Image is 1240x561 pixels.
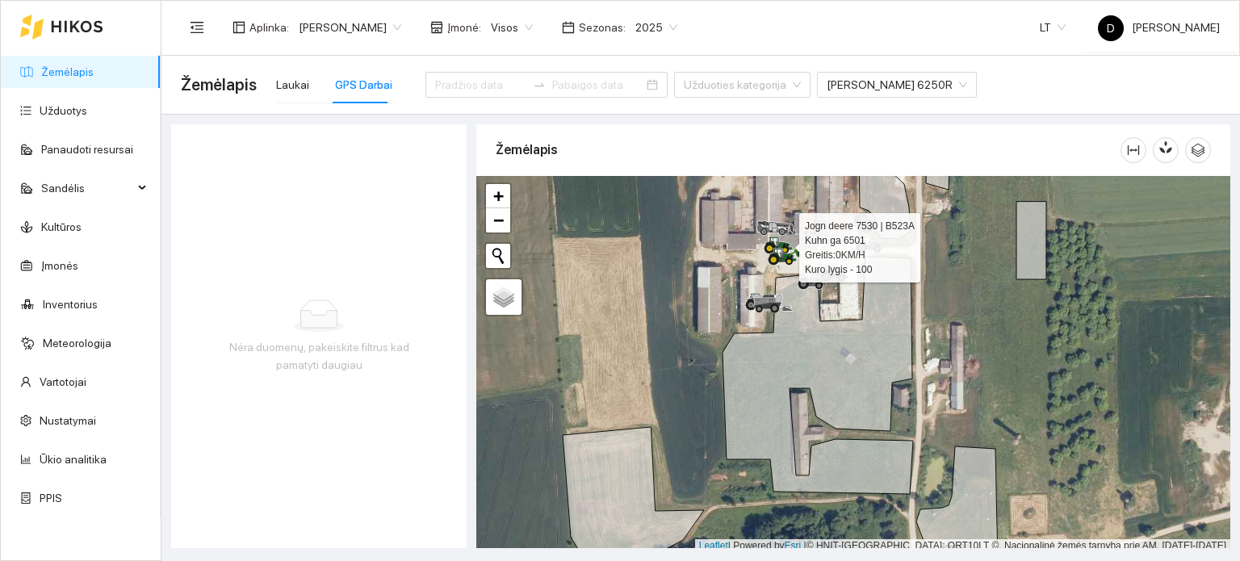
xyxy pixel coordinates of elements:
[40,104,87,117] a: Užduotys
[491,15,533,40] span: Visos
[430,21,443,34] span: shop
[1040,15,1066,40] span: LT
[493,210,504,230] span: −
[785,540,802,551] a: Esri
[827,73,967,97] span: John deere 6250R
[212,338,426,374] div: Nėra duomenų, pakeiskite filtrus kad pamatyti daugiau
[699,540,728,551] a: Leaflet
[695,539,1230,553] div: | Powered by © HNIT-[GEOGRAPHIC_DATA]; ORT10LT ©, Nacionalinė žemės tarnyba prie AM, [DATE]-[DATE]
[40,375,86,388] a: Vartotojai
[181,11,213,44] button: menu-fold
[486,208,510,232] a: Zoom out
[486,279,522,315] a: Layers
[249,19,289,36] span: Aplinka :
[40,492,62,504] a: PPIS
[804,540,806,551] span: |
[41,220,82,233] a: Kultūros
[486,244,510,268] button: Initiate a new search
[41,172,133,204] span: Sandėlis
[41,143,133,156] a: Panaudoti resursai
[1098,21,1220,34] span: [PERSON_NAME]
[181,72,257,98] span: Žemėlapis
[299,15,401,40] span: Dovydas Baršauskas
[1121,144,1146,157] span: column-width
[43,298,98,311] a: Inventorius
[1107,15,1115,41] span: D
[562,21,575,34] span: calendar
[486,184,510,208] a: Zoom in
[447,19,481,36] span: Įmonė :
[579,19,626,36] span: Sezonas :
[635,15,677,40] span: 2025
[493,186,504,206] span: +
[533,78,546,91] span: swap-right
[552,76,643,94] input: Pabaigos data
[40,453,107,466] a: Ūkio analitika
[40,414,96,427] a: Nustatymai
[232,21,245,34] span: layout
[43,337,111,350] a: Meteorologija
[335,76,392,94] div: GPS Darbai
[41,65,94,78] a: Žemėlapis
[190,20,204,35] span: menu-fold
[276,76,309,94] div: Laukai
[435,76,526,94] input: Pradžios data
[496,127,1121,173] div: Žemėlapis
[1121,137,1146,163] button: column-width
[533,78,546,91] span: to
[41,259,78,272] a: Įmonės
